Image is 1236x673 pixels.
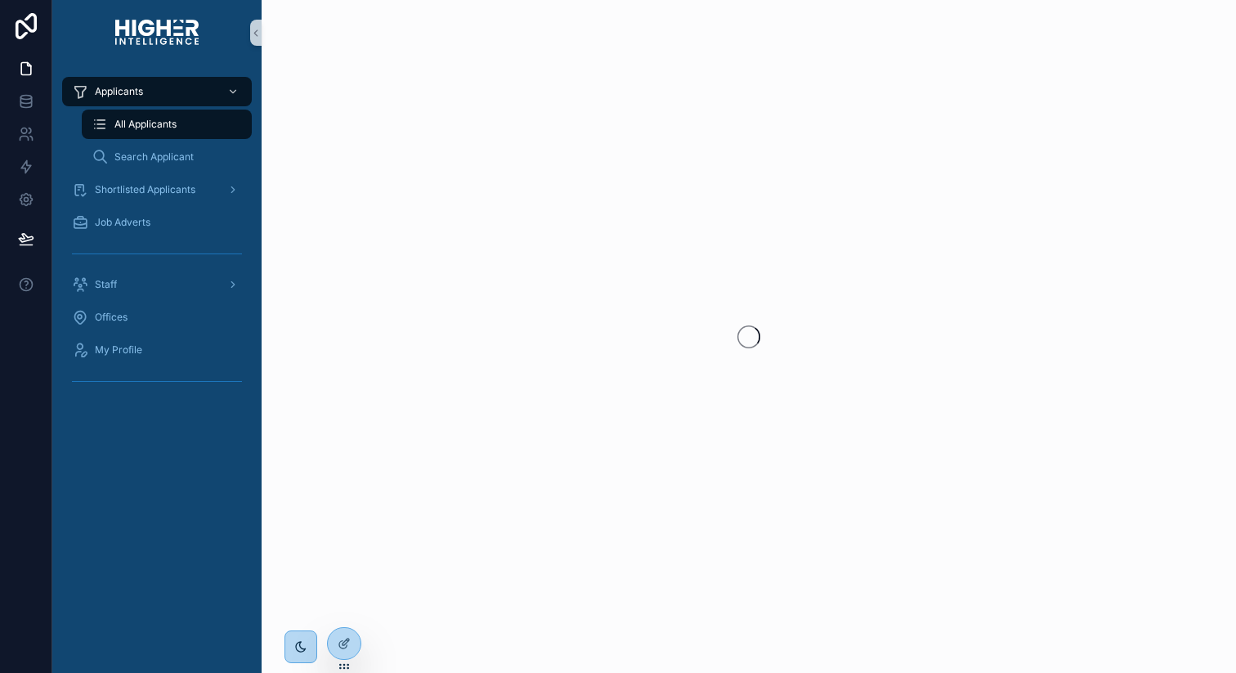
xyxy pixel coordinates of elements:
[62,77,252,106] a: Applicants
[62,303,252,332] a: Offices
[62,270,252,299] a: Staff
[95,343,142,357] span: My Profile
[62,208,252,237] a: Job Adverts
[95,85,143,98] span: Applicants
[82,110,252,139] a: All Applicants
[62,335,252,365] a: My Profile
[62,175,252,204] a: Shortlisted Applicants
[95,183,195,196] span: Shortlisted Applicants
[114,118,177,131] span: All Applicants
[114,150,194,164] span: Search Applicant
[52,65,262,415] div: scrollable content
[95,216,150,229] span: Job Adverts
[95,278,117,291] span: Staff
[95,311,128,324] span: Offices
[82,142,252,172] a: Search Applicant
[115,20,199,46] img: App logo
